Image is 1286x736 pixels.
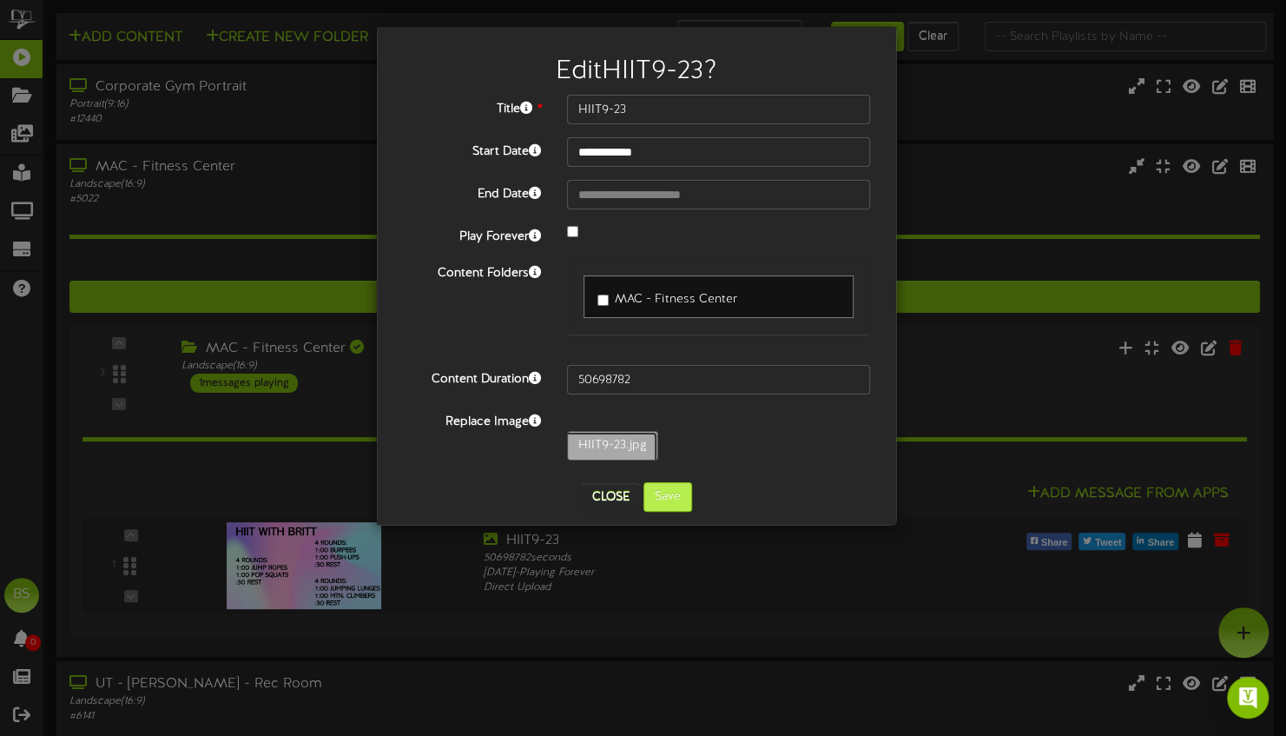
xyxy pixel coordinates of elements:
[403,57,870,86] h2: Edit HIIT9-23 ?
[390,222,554,246] label: Play Forever
[615,293,736,306] span: MAC - Fitness Center
[390,95,554,118] label: Title
[390,259,554,282] label: Content Folders
[390,408,554,431] label: Replace Image
[643,482,692,512] button: Save
[582,483,640,511] button: Close
[567,95,870,124] input: Title
[390,365,554,388] label: Content Duration
[567,365,870,395] input: 15
[390,180,554,203] label: End Date
[390,137,554,161] label: Start Date
[597,295,609,306] input: MAC - Fitness Center
[1227,677,1269,719] div: Open Intercom Messenger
